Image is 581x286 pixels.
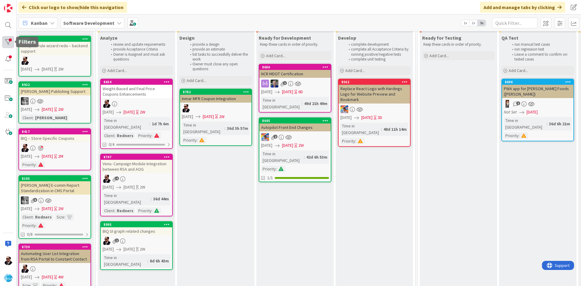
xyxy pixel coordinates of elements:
div: 2W [58,106,64,113]
div: NCR MDOT Certification [259,70,331,78]
span: QA Test [501,35,518,41]
div: 8654Weight-Based and Final Price Coupons Enhancements [101,79,172,98]
span: [DATE] [42,274,53,280]
div: 8105[PERSON_NAME] E-comm Report Standardization in CMS Portal [19,176,90,195]
div: AC [19,144,90,152]
span: : [276,166,277,172]
img: SK [504,100,512,108]
div: Automating User List Integration from RSA Portal to Constant Contact [19,250,90,263]
div: AC [180,104,251,112]
div: Time in [GEOGRAPHIC_DATA] [504,117,547,130]
span: Ready for Development [259,35,311,41]
div: 8996 [19,36,90,42]
div: 8996Autopilot rule wizard redo – backend support [19,36,90,55]
span: 0/4 [109,141,114,148]
img: KS [21,196,29,204]
li: review and update requirements [107,42,172,47]
span: [DATE] [527,109,538,115]
div: Size [55,214,64,220]
a: 8686NCR MDOT CertificationRT[DATE][DATE]6DTime in [GEOGRAPHIC_DATA]:49d 21h 49m [259,64,331,113]
div: 8696 [502,79,573,85]
div: Client [103,132,114,139]
span: : [114,132,115,139]
div: 8922 [19,82,90,87]
div: 4W [58,274,64,280]
a: 8782Inmar MFR Coupon IntegrationAC[DATE][DATE]2WTime in [GEOGRAPHIC_DATA]:36d 3h 57mPriority: [179,89,252,146]
span: [DATE] [42,66,53,72]
span: [DATE] [261,89,272,95]
span: 1 [283,81,287,85]
div: 8782 [183,90,251,94]
span: [DATE] [42,205,53,212]
span: : [519,132,520,139]
p: Keep these cards in order of priority. [260,42,330,47]
div: 8686NCR MDOT Certification [259,64,331,78]
div: 8417 [19,129,90,134]
span: Develop [338,35,356,41]
div: Time in [GEOGRAPHIC_DATA] [340,123,381,136]
img: AC [21,57,29,65]
span: [DATE] [21,153,32,159]
img: AC [103,237,110,245]
span: [DATE] [123,109,135,115]
img: JK [340,105,348,113]
span: : [36,222,37,229]
span: : [152,207,153,214]
div: 8730 [22,245,90,249]
div: AC [101,175,172,183]
span: : [152,132,153,139]
div: Time in [GEOGRAPHIC_DATA] [103,192,151,205]
div: Time in [GEOGRAPHIC_DATA] [261,150,304,164]
img: avatar [4,274,12,282]
div: 3D [378,114,382,121]
div: Redners [34,214,53,220]
div: 8730 [19,244,90,250]
div: 8782 [180,89,251,95]
div: 8562 [341,80,410,84]
span: : [197,137,198,143]
span: [DATE] [203,113,214,120]
li: complete development [345,42,410,47]
a: 8654Weight-Based and Final Price Coupons EnhancementsAC[DATE][DATE]2WTime in [GEOGRAPHIC_DATA]:1d... [100,79,173,149]
div: 8686 [262,65,331,69]
span: 6 [33,198,37,202]
div: 36d 44m [152,196,170,202]
span: : [355,138,356,144]
div: 8747 [101,154,172,160]
div: 1d 7h 6m [150,120,170,127]
div: Time in [GEOGRAPHIC_DATA] [261,97,302,110]
div: 8995BIQ UI graph related changes [101,222,172,235]
span: : [64,214,65,220]
div: SK [502,100,573,108]
div: 8696 [505,80,573,84]
span: Support [13,1,28,8]
span: Add Card... [266,53,285,58]
div: 8696PWA app for [PERSON_NAME] Foods ([PERSON_NAME]) [502,79,573,98]
div: 8d 6h 43m [148,258,170,264]
div: 2W [58,205,64,212]
div: Client [21,114,33,121]
i: Not Set [504,109,517,115]
span: [DATE] [42,106,53,113]
div: Click our logo to show/hide this navigation [18,2,127,13]
div: 8645Autopilot Front End Changes [259,118,331,131]
li: list tasks to successfully deliver the work [187,52,251,62]
h5: Filters [18,39,36,45]
img: AC [21,265,29,273]
li: complete all Acceptance Criteria by running positive/negative tests [345,47,410,57]
span: [DATE] [21,205,32,212]
div: 6D [298,89,303,95]
span: 1/1 [267,175,273,181]
span: : [225,125,225,132]
div: [PERSON_NAME] [34,114,69,121]
span: [DATE] [282,89,293,95]
div: PWA app for [PERSON_NAME] Foods ([PERSON_NAME]) [502,85,573,98]
li: provide an estimate [187,47,251,52]
div: 8686 [259,64,331,70]
span: 2 [274,135,277,139]
span: [DATE] [103,246,114,252]
span: 4 [115,176,119,180]
span: : [304,154,305,160]
span: 3x [478,20,486,26]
